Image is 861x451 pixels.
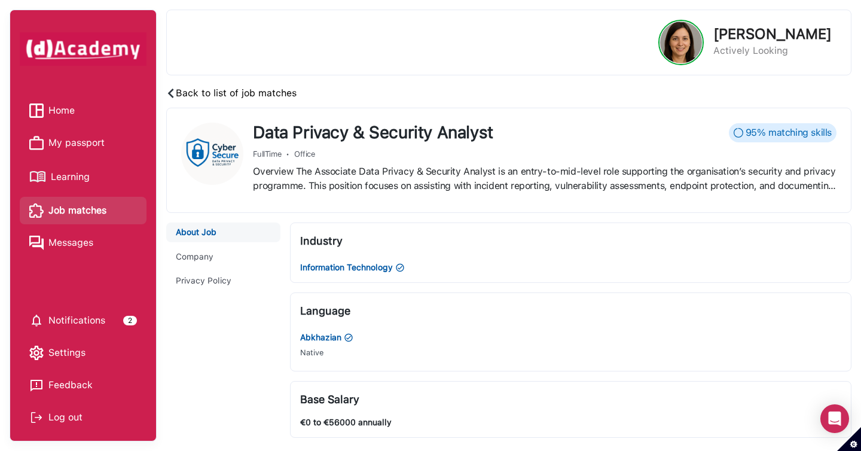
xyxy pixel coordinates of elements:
span: Office [292,150,315,159]
a: Home iconHome [29,102,137,120]
a: Job matches iconJob matches [29,202,137,220]
img: job image [181,123,243,185]
span: Overview The Associate Data Privacy & Security Analyst is an entry-to-mid-level role supporting t... [253,164,836,193]
span: €0 to €56000 annually [300,418,841,428]
img: Home icon [29,103,44,118]
span: • [286,150,289,159]
span: Job matches [48,202,106,220]
img: dAcademy [20,32,146,66]
p: [PERSON_NAME] [713,27,832,41]
p: Actively Looking [713,44,832,58]
label: Industry [300,233,841,249]
a: Messages iconMessages [29,234,137,252]
img: Messages icon [29,236,44,250]
div: 95 % matching skills [729,123,836,142]
img: Profile [660,22,702,63]
img: logo [166,89,176,98]
img: check [395,263,405,273]
img: Job matches icon [29,203,44,218]
span: Information Technology [300,263,393,273]
span: Notifications [48,312,105,330]
span: Native [300,345,323,361]
div: Log out [29,409,137,426]
span: Abkhazian [300,333,341,343]
div: 2 [123,316,137,325]
span: Settings [48,344,86,362]
a: Feedback [29,376,137,394]
span: Home [48,102,75,120]
img: My passport icon [29,136,44,150]
div: Open Intercom Messenger [820,404,849,433]
a: Learning iconLearning [29,166,137,187]
button: Back to list of job matches [166,85,309,108]
button: Set cookie preferences [837,427,861,451]
span: Messages [48,234,93,252]
img: setting [29,313,44,328]
span: FullTime [253,150,283,159]
a: My passport iconMy passport [29,134,137,152]
span: My passport [48,134,105,152]
label: Language [300,303,841,319]
button: About Job [166,223,280,242]
img: feedback [29,378,44,392]
img: setting [29,346,44,360]
img: Learning icon [29,166,46,187]
img: Log out [29,410,44,425]
button: Privacy Policy [166,271,280,291]
img: check [344,333,353,343]
span: Learning [51,168,90,186]
div: Data Privacy & Security Analyst [253,123,493,143]
button: Company [166,247,280,267]
label: Base Salary [300,391,841,408]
